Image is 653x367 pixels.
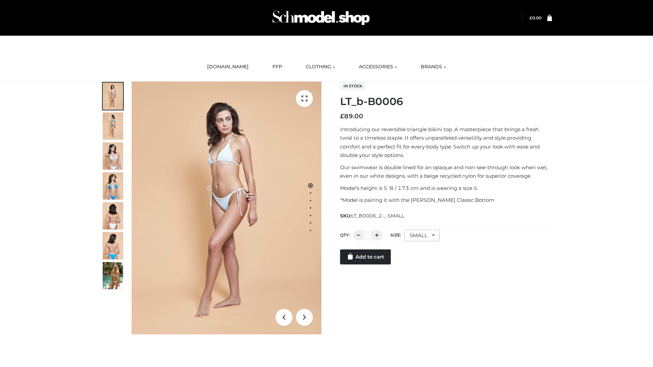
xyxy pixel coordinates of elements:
img: ArielClassicBikiniTop_CloudNine_AzureSky_OW114ECO_1 [132,82,321,334]
img: ArielClassicBikiniTop_CloudNine_AzureSky_OW114ECO_2-scaled.jpg [103,112,123,140]
p: Our swimwear is double lined for an opaque and non-see-through look when wet, even in our white d... [340,163,552,180]
span: £ [530,15,532,20]
img: ArielClassicBikiniTop_CloudNine_AzureSky_OW114ECO_7-scaled.jpg [103,202,123,229]
a: Add to cart [340,249,391,264]
img: ArielClassicBikiniTop_CloudNine_AzureSky_OW114ECO_1-scaled.jpg [103,83,123,110]
bdi: 89.00 [340,112,363,120]
bdi: 0.00 [530,15,541,20]
img: ArielClassicBikiniTop_CloudNine_AzureSky_OW114ECO_3-scaled.jpg [103,142,123,170]
p: Introducing our reversible triangle bikini top. A masterpiece that brings a fresh twist to a time... [340,125,552,160]
a: BRANDS [416,59,451,74]
label: QTY: [340,232,350,238]
h1: LT_b-B0006 [340,95,552,108]
a: £0.00 [530,15,541,20]
a: FFP [267,59,287,74]
span: In stock [340,82,366,90]
a: CLOTHING [301,59,340,74]
p: Model’s height is 5 ‘8 / 173 cm and is wearing a size S. [340,184,552,193]
a: ACCESSORIES [354,59,402,74]
div: SMALL [404,230,440,241]
label: Size: [390,232,401,238]
a: [DOMAIN_NAME] [202,59,254,74]
img: Arieltop_CloudNine_AzureSky2.jpg [103,262,123,289]
span: LT_B0006_2-_-SMALL [351,213,404,219]
img: Schmodel Admin 964 [270,4,372,31]
p: *Model is pairing it with the [PERSON_NAME] Classic Bottom [340,196,552,205]
img: ArielClassicBikiniTop_CloudNine_AzureSky_OW114ECO_8-scaled.jpg [103,232,123,259]
span: £ [340,112,344,120]
span: SKU: [340,212,405,220]
img: ArielClassicBikiniTop_CloudNine_AzureSky_OW114ECO_4-scaled.jpg [103,172,123,199]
